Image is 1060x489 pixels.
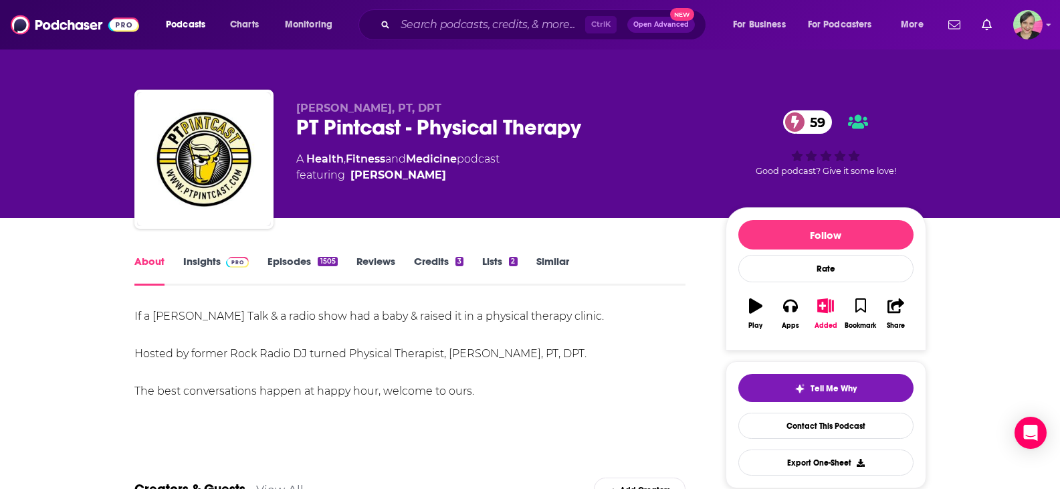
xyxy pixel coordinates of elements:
[783,110,832,134] a: 59
[808,15,872,34] span: For Podcasters
[843,290,878,338] button: Bookmark
[306,153,344,165] a: Health
[627,17,695,33] button: Open AdvancedNew
[738,374,914,402] button: tell me why sparkleTell Me Why
[221,14,267,35] a: Charts
[356,255,395,286] a: Reviews
[738,255,914,282] div: Rate
[1013,10,1043,39] img: User Profile
[134,255,165,286] a: About
[156,14,223,35] button: open menu
[901,15,924,34] span: More
[276,14,350,35] button: open menu
[285,15,332,34] span: Monitoring
[183,255,249,286] a: InsightsPodchaser Pro
[797,110,832,134] span: 59
[134,307,686,401] div: If a [PERSON_NAME] Talk & a radio show had a baby & raised it in a physical therapy clinic. Hoste...
[406,153,457,165] a: Medicine
[878,290,913,338] button: Share
[344,153,346,165] span: ,
[509,257,517,266] div: 2
[385,153,406,165] span: and
[738,450,914,476] button: Export One-Sheet
[536,255,569,286] a: Similar
[268,255,337,286] a: Episodes1505
[1013,10,1043,39] span: Logged in as LizDVictoryBelt
[585,16,617,33] span: Ctrl K
[756,166,896,176] span: Good podcast? Give it some love!
[1015,417,1047,449] div: Open Intercom Messenger
[943,13,966,36] a: Show notifications dropdown
[296,102,441,114] span: [PERSON_NAME], PT, DPT
[815,322,837,330] div: Added
[724,14,803,35] button: open menu
[633,21,689,28] span: Open Advanced
[350,167,446,183] a: Jimmy McKay
[230,15,259,34] span: Charts
[891,14,940,35] button: open menu
[482,255,517,286] a: Lists2
[726,102,926,185] div: 59Good podcast? Give it some love!
[11,12,139,37] img: Podchaser - Follow, Share and Rate Podcasts
[887,322,905,330] div: Share
[794,383,805,394] img: tell me why sparkle
[845,322,876,330] div: Bookmark
[799,14,891,35] button: open menu
[782,322,799,330] div: Apps
[296,151,500,183] div: A podcast
[670,8,694,21] span: New
[773,290,808,338] button: Apps
[226,257,249,268] img: Podchaser Pro
[733,15,786,34] span: For Business
[738,413,914,439] a: Contact This Podcast
[811,383,857,394] span: Tell Me Why
[296,167,500,183] span: featuring
[748,322,762,330] div: Play
[976,13,997,36] a: Show notifications dropdown
[166,15,205,34] span: Podcasts
[1013,10,1043,39] button: Show profile menu
[137,92,271,226] img: PT Pintcast - Physical Therapy
[738,220,914,250] button: Follow
[395,14,585,35] input: Search podcasts, credits, & more...
[808,290,843,338] button: Added
[414,255,463,286] a: Credits3
[318,257,337,266] div: 1505
[371,9,719,40] div: Search podcasts, credits, & more...
[738,290,773,338] button: Play
[346,153,385,165] a: Fitness
[455,257,463,266] div: 3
